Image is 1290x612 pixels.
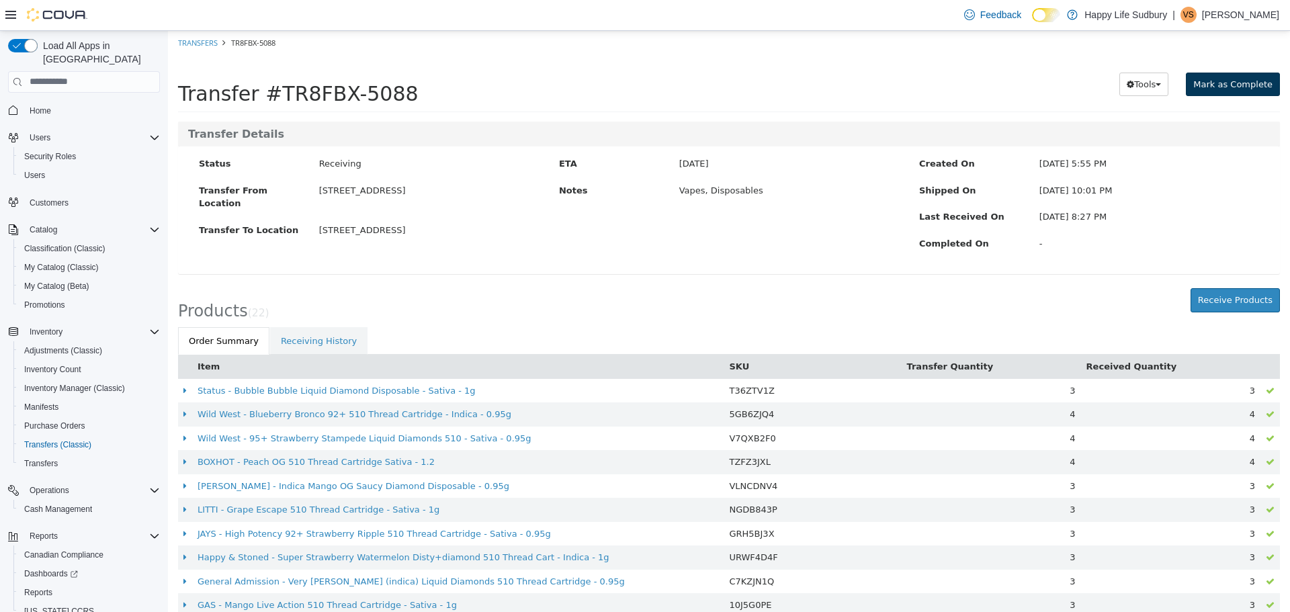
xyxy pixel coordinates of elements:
[3,527,165,545] button: Reports
[902,450,907,460] span: 3
[24,130,160,146] span: Users
[1082,355,1087,365] span: 3
[951,42,1000,66] button: Tools
[19,241,160,257] span: Classification (Classic)
[561,426,602,436] span: TZFZ3JXL
[13,147,165,166] button: Security Roles
[24,195,74,211] a: Customers
[19,259,160,275] span: My Catalog (Classic)
[38,39,160,66] span: Load All Apps in [GEOGRAPHIC_DATA]
[19,259,104,275] a: My Catalog (Classic)
[24,130,56,146] button: Users
[21,193,141,206] label: Transfer To Location
[3,322,165,341] button: Inventory
[19,167,50,183] a: Users
[30,132,50,143] span: Users
[24,383,125,394] span: Inventory Manager (Classic)
[561,355,606,365] span: T36ZTV1Z
[966,48,988,58] span: Tools
[1082,402,1087,412] span: 4
[1082,378,1087,388] span: 4
[381,126,501,140] label: ETA
[19,437,97,453] a: Transfers (Classic)
[3,101,165,120] button: Home
[561,378,606,388] span: 5GB6ZJQ4
[24,568,78,579] span: Dashboards
[1082,426,1087,436] span: 4
[24,504,92,515] span: Cash Management
[13,239,165,258] button: Classification (Classic)
[24,345,102,356] span: Adjustments (Classic)
[24,324,160,340] span: Inventory
[24,402,58,412] span: Manifests
[13,166,165,185] button: Users
[13,258,165,277] button: My Catalog (Classic)
[24,300,65,310] span: Promotions
[861,206,1101,220] div: -
[24,364,81,375] span: Inventory Count
[1202,7,1279,23] p: [PERSON_NAME]
[19,343,107,359] a: Adjustments (Classic)
[861,153,1101,167] div: [DATE] 10:01 PM
[80,276,101,288] small: ( )
[20,97,1102,110] h3: Transfer Details
[30,329,54,343] button: Item
[24,262,99,273] span: My Catalog (Classic)
[19,437,160,453] span: Transfers (Classic)
[21,126,141,140] label: Status
[84,276,97,288] span: 22
[902,474,907,484] span: 3
[19,148,160,165] span: Security Roles
[19,297,160,313] span: Promotions
[63,7,107,17] span: TR8FBX-5088
[30,198,69,208] span: Customers
[30,521,441,531] a: Happy & Stoned - Super Strawberry Watermelon Disty+diamond 510 Thread Cart - Indica - 1g
[10,296,101,324] a: Order Summary
[13,417,165,435] button: Purchase Orders
[902,545,907,556] span: 3
[1018,42,1112,66] button: Mark as Complete
[3,193,165,212] button: Customers
[24,550,103,560] span: Canadian Compliance
[902,498,907,508] span: 3
[24,587,52,598] span: Reports
[561,545,606,556] span: C7KZJN1Q
[30,498,383,508] a: JAYS - High Potency 92+ Strawberry Ripple 510 Thread Cartridge - Sativa - 0.95g
[19,547,109,563] a: Canadian Compliance
[19,455,63,472] a: Transfers
[561,569,603,579] span: 10J5G0PE
[861,126,1101,140] div: [DATE] 5:55 PM
[30,545,457,556] a: General Admission - Very [PERSON_NAME] (indica) Liquid Diamonds 510 Thread Cartridge - 0.95g
[27,8,87,21] img: Cova
[24,528,63,544] button: Reports
[30,378,343,388] a: Wild West - Blueberry Bronco 92+ 510 Thread Cartridge - Indica - 0.95g
[30,355,308,365] a: Status - Bubble Bubble Liquid Diamond Disposable - Sativa - 1g
[24,281,89,292] span: My Catalog (Beta)
[24,482,160,498] span: Operations
[13,435,165,454] button: Transfers (Classic)
[902,355,907,365] span: 3
[102,296,200,324] a: Receiving History
[13,500,165,519] button: Cash Management
[3,128,165,147] button: Users
[10,51,251,75] span: Transfer #TR8FBX-5088
[1023,257,1112,281] button: Receive Products
[19,297,71,313] a: Promotions
[1082,569,1087,579] span: 3
[13,454,165,473] button: Transfers
[19,501,160,517] span: Cash Management
[19,566,83,582] a: Dashboards
[30,326,62,337] span: Inventory
[30,402,363,412] a: Wild West - 95+ Strawberry Stampede Liquid Diamonds 510 - Sativa - 0.95g
[141,153,381,167] div: [STREET_ADDRESS]
[13,545,165,564] button: Canadian Compliance
[19,148,81,165] a: Security Roles
[3,481,165,500] button: Operations
[741,179,861,193] label: Last Received On
[1082,545,1087,556] span: 3
[980,8,1021,21] span: Feedback
[10,7,50,17] a: Transfers
[3,220,165,239] button: Catalog
[30,224,57,235] span: Catalog
[19,399,64,415] a: Manifests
